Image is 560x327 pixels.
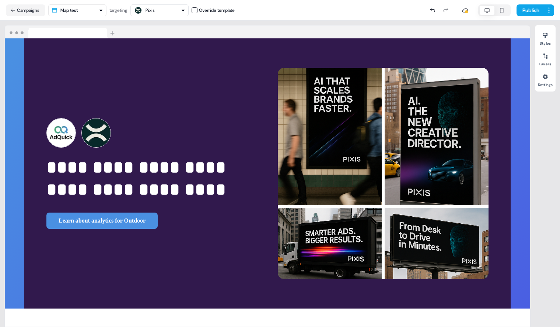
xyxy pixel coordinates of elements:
[535,50,556,66] button: Layers
[146,7,155,14] div: Pixis
[5,25,118,39] img: Browser topbar
[6,4,45,16] button: Campaigns
[60,7,78,14] div: Map test
[199,7,235,14] div: Override template
[535,71,556,87] button: Settings
[130,4,189,16] button: Pixis
[278,68,489,279] img: Image
[517,4,544,16] button: Publish
[46,213,158,229] button: Learn about analytics for Outdoor
[46,213,257,229] div: Learn about analytics for Outdoor
[109,7,127,14] div: targeting
[535,30,556,46] button: Styles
